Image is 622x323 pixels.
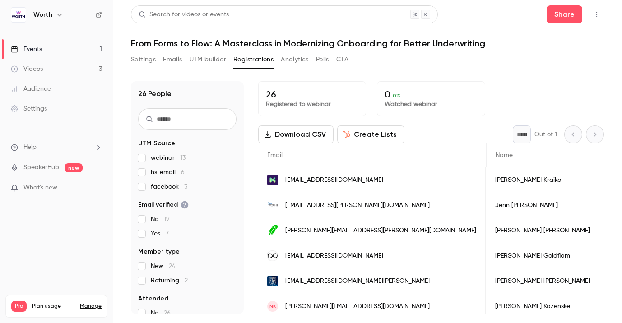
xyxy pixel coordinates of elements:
[385,89,477,100] p: 0
[266,89,358,100] p: 26
[316,52,329,67] button: Polls
[258,125,334,143] button: Download CSV
[337,125,404,143] button: Create Lists
[190,52,226,67] button: UTM builder
[486,167,599,193] div: [PERSON_NAME] Kraiko
[180,155,186,161] span: 13
[163,52,182,67] button: Emails
[151,153,186,162] span: webinar
[496,152,513,158] span: Name
[486,243,599,268] div: [PERSON_NAME] Goldflam
[33,10,52,19] h6: Worth
[269,302,276,310] span: NK
[267,224,278,237] img: robinhood.com
[23,183,57,193] span: What's new
[139,10,229,19] div: Search for videos or events
[486,268,599,294] div: [PERSON_NAME] [PERSON_NAME]
[166,231,169,237] span: 7
[151,309,171,318] span: No
[486,294,599,319] div: [PERSON_NAME] Kazenske
[184,184,187,190] span: 3
[547,5,582,23] button: Share
[32,303,74,310] span: Plan usage
[11,84,51,93] div: Audience
[91,184,102,192] iframe: Noticeable Trigger
[11,8,26,22] img: Worth
[151,229,169,238] span: Yes
[385,100,477,109] p: Watched webinar
[281,52,309,67] button: Analytics
[285,277,430,286] span: [EMAIL_ADDRESS][DOMAIN_NAME][PERSON_NAME]
[138,200,189,209] span: Email verified
[267,200,278,211] img: cygnuspay.com
[486,193,599,218] div: Jenn [PERSON_NAME]
[267,175,278,185] img: nmi.com
[285,175,383,185] span: [EMAIL_ADDRESS][DOMAIN_NAME]
[164,216,170,222] span: 19
[267,250,278,261] img: cpagame.com
[285,226,476,235] span: [PERSON_NAME][EMAIL_ADDRESS][PERSON_NAME][DOMAIN_NAME]
[11,301,27,312] span: Pro
[486,218,599,243] div: [PERSON_NAME] [PERSON_NAME]
[23,163,59,172] a: SpeakerHub
[151,276,188,285] span: Returning
[131,38,604,49] h1: From Forms to Flow: A Masterclass in Modernizing Onboarding for Better Underwriting
[151,262,176,271] span: New
[11,65,43,74] div: Videos
[185,277,188,284] span: 2
[181,169,185,175] span: 6
[164,310,171,316] span: 26
[80,303,102,310] a: Manage
[11,104,47,113] div: Settings
[151,168,185,177] span: hs_email
[169,263,176,269] span: 24
[23,143,37,152] span: Help
[266,100,358,109] p: Registered to webinar
[267,152,283,158] span: Email
[138,88,172,99] h1: 26 People
[336,52,348,67] button: CTA
[151,182,187,191] span: facebook
[285,201,430,210] span: [EMAIL_ADDRESS][PERSON_NAME][DOMAIN_NAME]
[151,215,170,224] span: No
[138,139,175,148] span: UTM Source
[534,130,557,139] p: Out of 1
[393,92,401,99] span: 0 %
[138,294,168,303] span: Attended
[267,276,278,286] img: student.hult.edu
[65,163,83,172] span: new
[11,45,42,54] div: Events
[11,143,102,152] li: help-dropdown-opener
[131,52,156,67] button: Settings
[285,251,383,261] span: [EMAIL_ADDRESS][DOMAIN_NAME]
[285,302,430,311] span: [PERSON_NAME][EMAIL_ADDRESS][DOMAIN_NAME]
[233,52,274,67] button: Registrations
[138,247,180,256] span: Member type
